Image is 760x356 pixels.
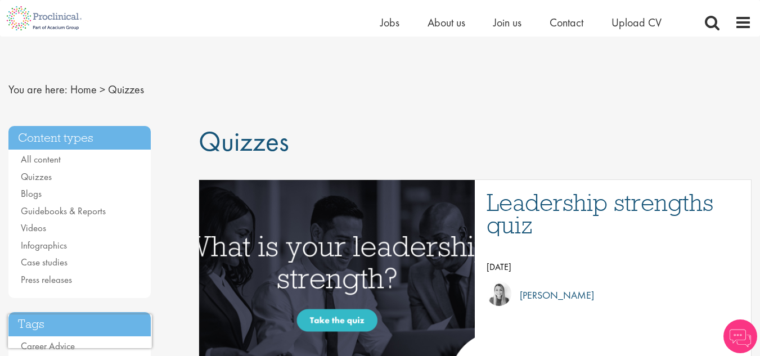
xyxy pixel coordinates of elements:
[487,191,740,236] a: Leadership strengths quiz
[21,170,52,183] a: Quizzes
[21,222,46,234] a: Videos
[199,123,289,159] span: Quizzes
[70,82,97,97] a: breadcrumb link
[21,340,75,352] a: Career Advice
[8,126,151,150] h3: Content types
[108,82,144,97] span: Quizzes
[611,15,662,30] a: Upload CV
[428,15,465,30] a: About us
[380,15,399,30] a: Jobs
[493,15,521,30] a: Join us
[21,256,68,268] a: Case studies
[487,259,740,276] p: [DATE]
[8,82,68,97] span: You are here:
[487,281,740,309] a: Hannah Burke [PERSON_NAME]
[8,314,152,348] iframe: reCAPTCHA
[21,153,61,165] a: All content
[21,239,67,251] a: Infographics
[550,15,583,30] a: Contact
[511,287,594,304] p: [PERSON_NAME]
[100,82,105,97] span: >
[21,205,106,217] a: Guidebooks & Reports
[21,187,42,200] a: Blogs
[8,312,151,336] h3: Tags
[487,281,511,306] img: Hannah Burke
[21,273,72,286] a: Press releases
[723,319,757,353] img: Chatbot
